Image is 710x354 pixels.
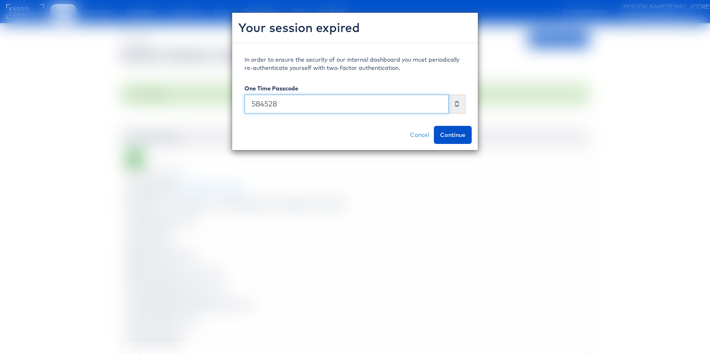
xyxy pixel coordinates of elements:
h2: Your session expired [238,19,472,37]
input: Enter the code [244,95,449,113]
p: In order to ensure the security of our internal dashboard you must periodically re-authenticate y... [244,56,466,72]
label: One Time Passcode [244,84,298,93]
button: Continue [434,126,472,144]
a: Cancel [405,126,434,144]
